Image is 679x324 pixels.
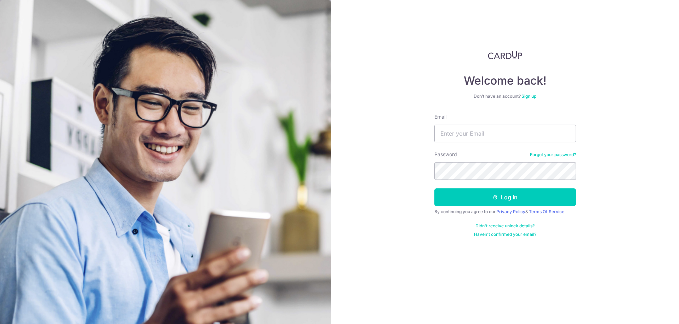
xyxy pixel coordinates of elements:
img: CardUp Logo [488,51,523,59]
a: Forgot your password? [530,152,576,158]
div: By continuing you agree to our & [434,209,576,215]
button: Log in [434,188,576,206]
a: Haven't confirmed your email? [474,232,536,237]
a: Terms Of Service [529,209,564,214]
label: Password [434,151,457,158]
input: Enter your Email [434,125,576,142]
h4: Welcome back! [434,74,576,88]
label: Email [434,113,446,120]
div: Don’t have an account? [434,93,576,99]
a: Didn't receive unlock details? [475,223,535,229]
a: Privacy Policy [496,209,525,214]
a: Sign up [521,93,536,99]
